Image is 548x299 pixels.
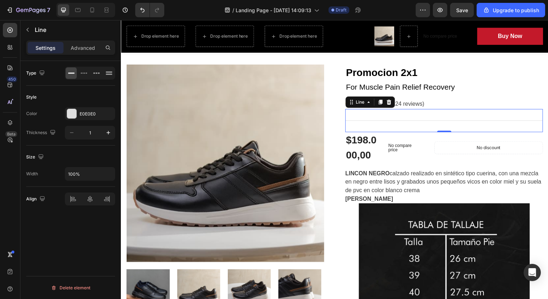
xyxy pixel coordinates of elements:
div: $198.000,00 [226,113,264,144]
strong: LINCON NEGRO [226,151,270,157]
div: Style [26,94,37,100]
h2: Promocion 2x1 [226,45,425,61]
div: Thickness [26,128,57,138]
div: Upgrade to publish [483,6,539,14]
button: 7 [3,3,53,17]
div: Delete element [51,284,90,292]
iframe: Design area [121,20,548,299]
div: Open Intercom Messenger [524,264,541,281]
strong: [PERSON_NAME] [226,177,274,183]
input: Auto [65,167,115,180]
span: / [232,6,234,14]
div: Color [26,110,37,117]
div: Line [235,80,246,86]
div: 450 [7,76,17,82]
div: E0E0E0 [80,111,113,117]
span: Landing Page - [DATE] 14:09:13 [236,6,311,14]
div: Undo/Redo [135,3,164,17]
div: Size [26,152,45,162]
p: 7 [47,6,50,14]
span: Save [456,7,468,13]
div: Width [26,171,38,177]
button: Upgrade to publish [477,3,545,17]
p: calzado realizado en sintético tipo cuerina, con una mezcla en negro entre lisos y grabados unos ... [226,151,424,175]
button: Delete element [26,282,115,294]
p: Advanced [71,44,95,52]
p: No compare price [269,124,301,133]
div: Type [26,68,46,78]
div: Align [26,194,47,204]
p: Line [35,25,112,34]
p: For Muscle Pain Relief Recovery [227,62,424,73]
p: (224 reviews) [271,80,306,89]
span: Draft [336,7,346,13]
p: Settings [36,44,56,52]
button: Save [450,3,474,17]
div: Beta [5,131,17,137]
p: No discount [358,125,382,132]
